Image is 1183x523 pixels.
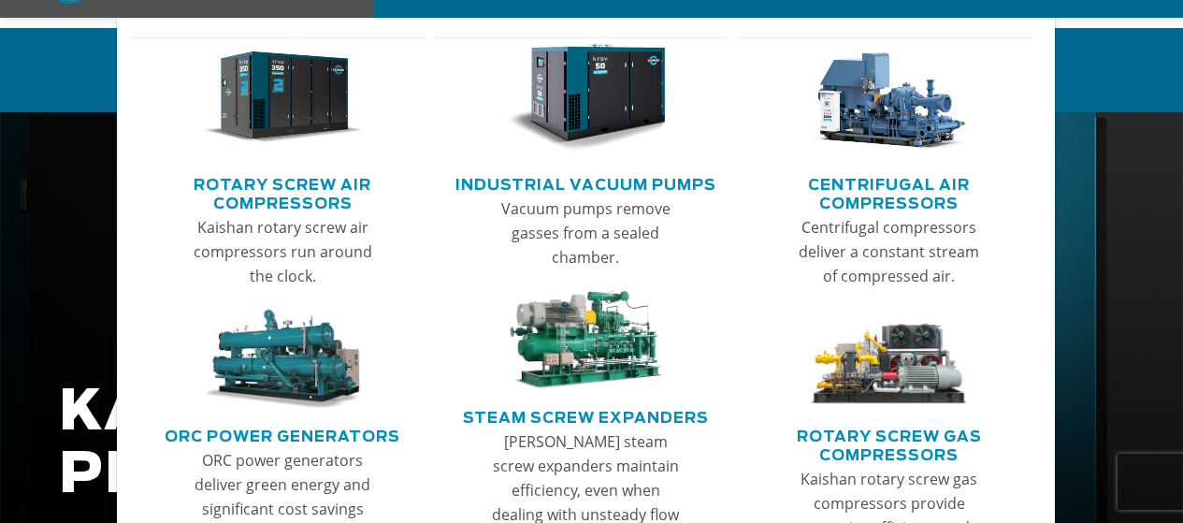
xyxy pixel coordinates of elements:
[203,44,363,152] img: thumb-Rotary-Screw-Air-Compressors
[165,420,400,448] a: ORC Power Generators
[59,382,944,507] h1: KAISHAN PRODUCTS
[139,168,427,215] a: Rotary Screw Air Compressors
[506,291,666,390] img: thumb-Steam-Screw-Expanders
[491,196,682,269] p: Vacuum pumps remove gasses from a sealed chamber.
[188,215,379,288] p: Kaishan rotary screw air compressors run around the clock.
[506,44,666,152] img: thumb-Industrial-Vacuum-Pumps
[463,401,709,429] a: Steam Screw Expanders
[809,310,969,409] img: thumb-Rotary-Screw-Gas-Compressors
[794,215,985,288] p: Centrifugal compressors deliver a constant stream of compressed air.
[203,310,363,409] img: thumb-ORC-Power-Generators
[455,168,716,196] a: Industrial Vacuum Pumps
[809,44,969,152] img: thumb-Centrifugal-Air-Compressors
[745,420,1033,467] a: Rotary Screw Gas Compressors
[745,168,1033,215] a: Centrifugal Air Compressors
